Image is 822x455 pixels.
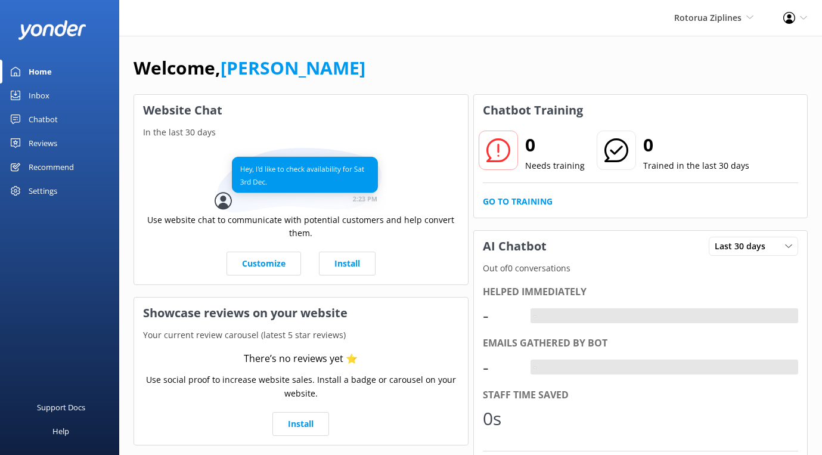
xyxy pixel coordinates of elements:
[715,240,773,253] span: Last 30 days
[143,213,459,240] p: Use website chat to communicate with potential customers and help convert them.
[29,60,52,83] div: Home
[29,107,58,131] div: Chatbot
[244,351,358,367] div: There’s no reviews yet ⭐
[134,298,468,329] h3: Showcase reviews on your website
[134,54,365,82] h1: Welcome,
[525,159,585,172] p: Needs training
[531,360,539,375] div: -
[52,419,69,443] div: Help
[483,284,799,300] div: Helped immediately
[531,308,539,324] div: -
[134,329,468,342] p: Your current review carousel (latest 5 star reviews)
[37,395,85,419] div: Support Docs
[525,131,585,159] h2: 0
[143,373,459,400] p: Use social proof to increase website sales. Install a badge or carousel on your website.
[134,95,468,126] h3: Website Chat
[483,388,799,403] div: Staff time saved
[319,252,376,276] a: Install
[221,55,365,80] a: [PERSON_NAME]
[29,83,49,107] div: Inbox
[483,195,553,208] a: Go to Training
[272,412,329,436] a: Install
[483,301,519,330] div: -
[483,336,799,351] div: Emails gathered by bot
[474,231,556,262] h3: AI Chatbot
[215,148,387,213] img: conversation...
[227,252,301,276] a: Customize
[483,404,519,433] div: 0s
[134,126,468,139] p: In the last 30 days
[474,95,592,126] h3: Chatbot Training
[674,12,742,23] span: Rotorua Ziplines
[18,20,86,40] img: yonder-white-logo.png
[474,262,808,275] p: Out of 0 conversations
[29,179,57,203] div: Settings
[643,159,749,172] p: Trained in the last 30 days
[29,155,74,179] div: Recommend
[29,131,57,155] div: Reviews
[483,353,519,382] div: -
[643,131,749,159] h2: 0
